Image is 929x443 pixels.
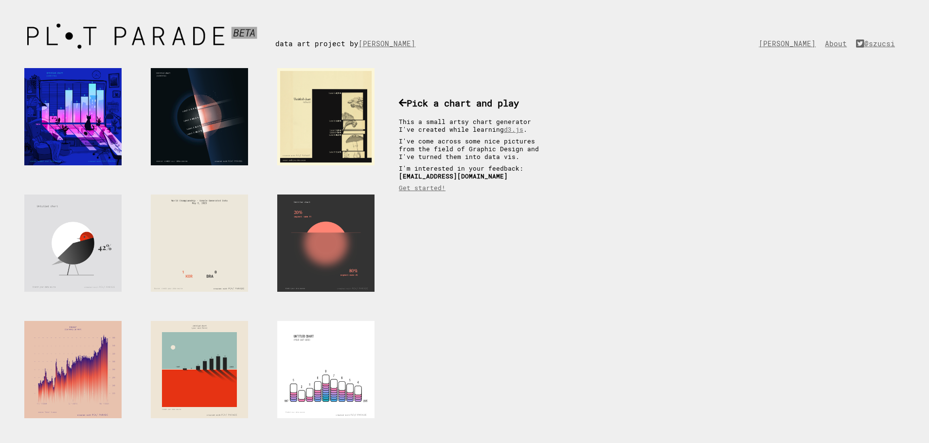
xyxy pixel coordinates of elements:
b: [EMAIL_ADDRESS][DOMAIN_NAME] [399,172,508,180]
a: d3.js [504,125,523,133]
a: [PERSON_NAME] [358,39,420,48]
p: I've come across some nice pictures from the field of Graphic Design and I've turned them into da... [399,137,550,160]
a: About [825,39,852,48]
a: [PERSON_NAME] [759,39,821,48]
a: Get started! [399,184,446,192]
a: @szucsi [856,39,900,48]
h3: Pick a chart and play [399,97,550,109]
p: I'm interested in your feedback: [399,164,550,180]
div: data art project by [275,19,430,48]
p: This a small artsy chart generator I've created while learning . [399,118,550,133]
